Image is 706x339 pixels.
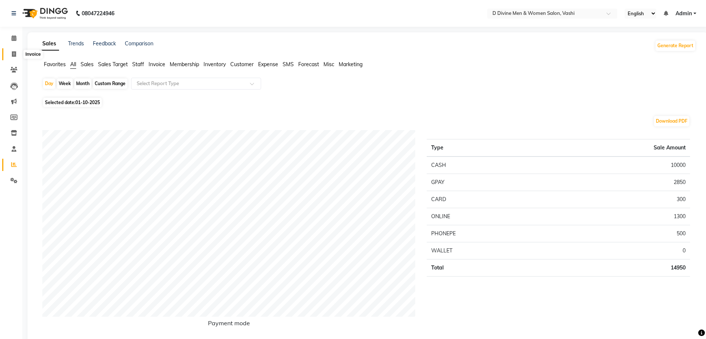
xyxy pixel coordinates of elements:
[81,61,94,68] span: Sales
[132,61,144,68] span: Staff
[39,37,59,51] a: Sales
[545,139,690,157] th: Sale Amount
[149,61,165,68] span: Invoice
[298,61,319,68] span: Forecast
[93,40,116,47] a: Feedback
[258,61,278,68] span: Expense
[545,156,690,174] td: 10000
[545,259,690,277] td: 14950
[82,3,114,24] b: 08047224946
[74,78,91,89] div: Month
[70,61,76,68] span: All
[545,208,690,225] td: 1300
[98,61,128,68] span: Sales Target
[23,50,42,59] div: Invoice
[427,156,545,174] td: CASH
[545,174,690,191] td: 2850
[42,320,416,330] h6: Payment mode
[125,40,153,47] a: Comparison
[427,225,545,242] td: PHONEPE
[57,78,73,89] div: Week
[427,191,545,208] td: CARD
[230,61,254,68] span: Customer
[427,139,545,157] th: Type
[676,10,692,17] span: Admin
[339,61,362,68] span: Marketing
[43,98,102,107] span: Selected date:
[655,41,695,51] button: Generate Report
[545,225,690,242] td: 500
[427,174,545,191] td: GPAY
[283,61,294,68] span: SMS
[654,116,689,126] button: Download PDF
[43,78,55,89] div: Day
[68,40,84,47] a: Trends
[170,61,199,68] span: Membership
[545,242,690,259] td: 0
[427,242,545,259] td: WALLET
[19,3,70,24] img: logo
[204,61,226,68] span: Inventory
[323,61,334,68] span: Misc
[427,259,545,277] td: Total
[44,61,66,68] span: Favorites
[75,100,100,105] span: 01-10-2025
[93,78,127,89] div: Custom Range
[427,208,545,225] td: ONLINE
[545,191,690,208] td: 300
